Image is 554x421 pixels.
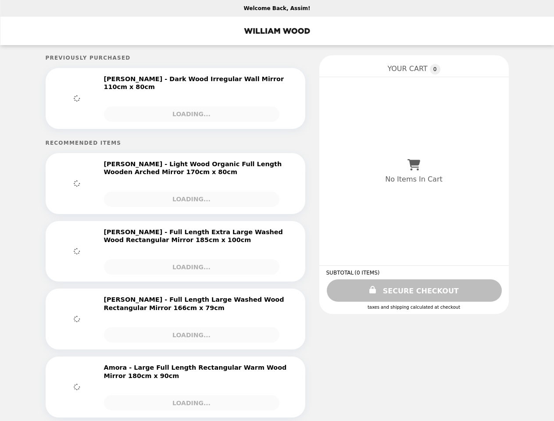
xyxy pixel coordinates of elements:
p: Welcome Back, Assim! [244,5,311,11]
h2: [PERSON_NAME] - Full Length Large Washed Wood Rectangular Mirror 166cm x 79cm [104,296,292,312]
div: Taxes and Shipping calculated at checkout [326,305,502,310]
h5: Recommended Items [46,140,305,146]
h2: Amora - Large Full Length Rectangular Warm Wood Mirror 180cm x 90cm [104,364,292,380]
span: SUBTOTAL [326,270,355,276]
span: YOUR CART [387,64,427,73]
h2: [PERSON_NAME] - Dark Wood Irregular Wall Mirror 110cm x 80cm [104,75,292,91]
h2: [PERSON_NAME] - Light Wood Organic Full Length Wooden Arched Mirror 170cm x 80cm [104,160,292,176]
h2: [PERSON_NAME] - Full Length Extra Large Washed Wood Rectangular Mirror 185cm x 100cm [104,228,292,244]
p: No Items In Cart [385,175,442,183]
h5: Previously Purchased [46,55,305,61]
img: Brand Logo [240,22,314,40]
span: ( 0 ITEMS ) [354,270,379,276]
span: 0 [430,64,440,75]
